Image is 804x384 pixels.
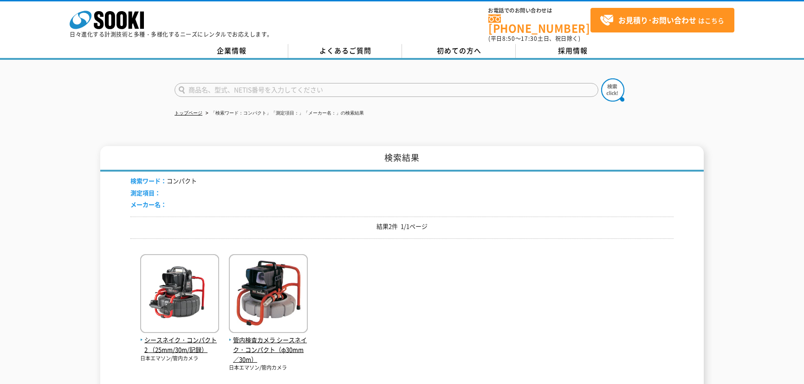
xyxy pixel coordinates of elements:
li: 「検索ワード：コンパクト」「測定項目：」「メーカー名：」の検索結果 [204,109,364,118]
span: シースネイク・コンパクト2 （25mm/30m/記録） [140,335,219,355]
p: 日々進化する計測技術と多種・多様化するニーズにレンタルでお応えします。 [70,32,273,37]
span: 検索ワード： [130,176,167,185]
span: 測定項目： [130,188,161,197]
p: 日本エマソン/管内カメラ [140,355,219,363]
p: 結果2件 1/1ページ [130,222,674,231]
li: コンパクト [130,176,197,186]
input: 商品名、型式、NETIS番号を入力してください [175,83,598,97]
a: よくあるご質問 [288,44,402,58]
img: シースネイク・コンパクト（φ30mm／30m） [229,254,308,335]
a: 採用情報 [516,44,629,58]
span: はこちら [600,13,724,27]
a: シースネイク・コンパクト2 （25mm/30m/記録） [140,326,219,354]
strong: お見積り･お問い合わせ [618,14,696,26]
span: (平日 ～ 土日、祝日除く) [488,34,580,43]
a: [PHONE_NUMBER] [488,14,590,33]
span: メーカー名： [130,200,167,209]
img: btn_search.png [601,78,624,102]
span: 8:50 [502,34,515,43]
h1: 検索結果 [100,146,704,172]
span: 17:30 [521,34,538,43]
a: 管内検査カメラ シースネイク・コンパクト（φ30mm／30m） [229,326,308,364]
a: 初めての方へ [402,44,516,58]
span: 管内検査カメラ シースネイク・コンパクト（φ30mm／30m） [229,335,308,364]
p: 日本エマソン/管内カメラ [229,364,308,372]
a: トップページ [175,110,202,115]
span: お電話でのお問い合わせは [488,8,590,13]
a: 企業情報 [175,44,288,58]
img: （25mm/30m/記録） [140,254,219,335]
span: 初めての方へ [437,45,481,56]
a: お見積り･お問い合わせはこちら [590,8,734,32]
